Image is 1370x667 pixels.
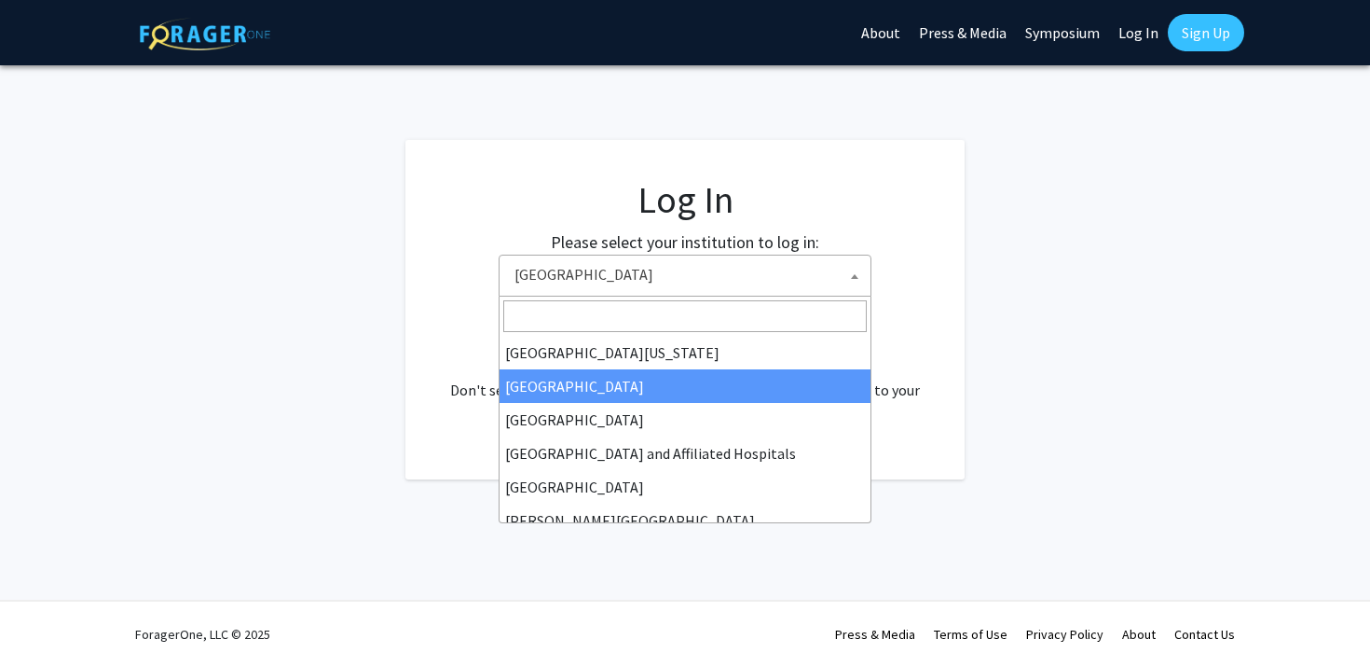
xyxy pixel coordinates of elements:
[499,255,871,297] span: Emory University
[1174,626,1235,643] a: Contact Us
[500,504,870,560] li: [PERSON_NAME][GEOGRAPHIC_DATA][PERSON_NAME]
[14,583,79,653] iframe: Chat
[500,437,870,470] li: [GEOGRAPHIC_DATA] and Affiliated Hospitals
[500,369,870,403] li: [GEOGRAPHIC_DATA]
[140,18,270,50] img: ForagerOne Logo
[500,403,870,437] li: [GEOGRAPHIC_DATA]
[443,177,927,222] h1: Log In
[503,300,867,332] input: Search
[443,334,927,424] div: No account? . Don't see your institution? about bringing ForagerOne to your institution.
[835,626,915,643] a: Press & Media
[1122,626,1156,643] a: About
[1026,626,1103,643] a: Privacy Policy
[500,336,870,369] li: [GEOGRAPHIC_DATA][US_STATE]
[135,602,270,667] div: ForagerOne, LLC © 2025
[507,256,870,294] span: Emory University
[551,229,819,255] label: Please select your institution to log in:
[934,626,1007,643] a: Terms of Use
[500,470,870,504] li: [GEOGRAPHIC_DATA]
[1168,14,1244,51] a: Sign Up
